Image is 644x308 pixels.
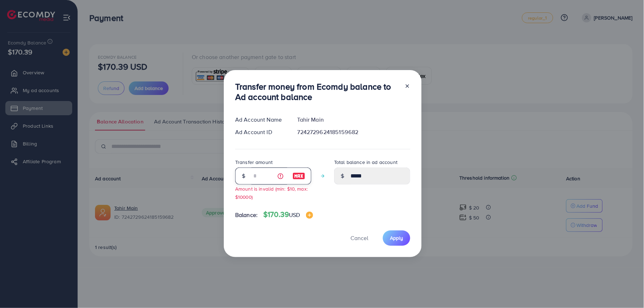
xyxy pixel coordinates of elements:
span: Apply [390,234,403,241]
div: Tahir Main [292,116,416,124]
img: image [292,172,305,180]
img: image [306,212,313,219]
h4: $170.39 [263,210,313,219]
span: Balance: [235,211,258,219]
button: Cancel [342,230,377,246]
label: Transfer amount [235,159,273,166]
span: USD [289,211,300,219]
div: Ad Account ID [229,128,292,136]
h3: Transfer money from Ecomdy balance to Ad account balance [235,81,399,102]
button: Apply [383,230,410,246]
span: Cancel [350,234,368,242]
iframe: Chat [614,276,639,303]
label: Total balance in ad account [334,159,397,166]
div: 7242729624185159682 [292,128,416,136]
div: Ad Account Name [229,116,292,124]
small: Amount is invalid (min: $10, max: $10000) [235,185,308,200]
